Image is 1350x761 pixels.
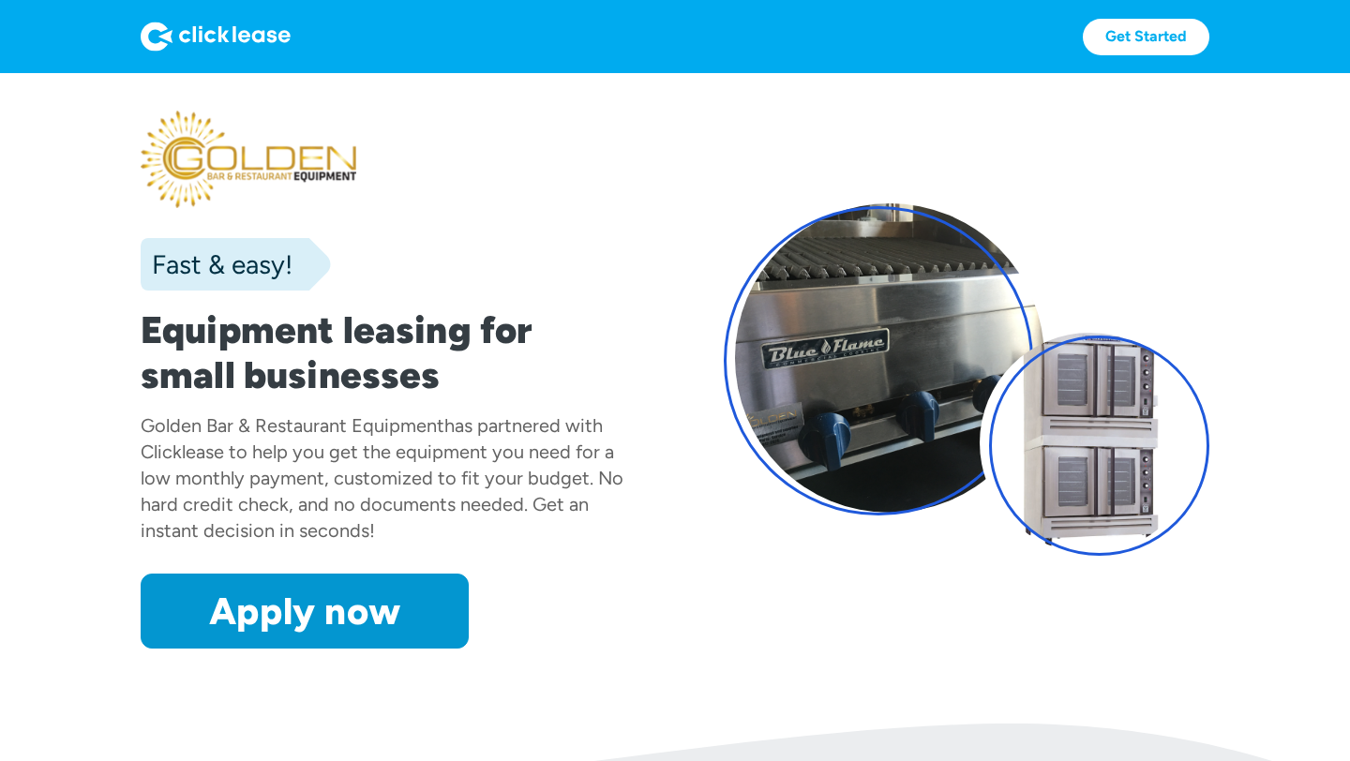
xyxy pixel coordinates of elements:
div: has partnered with Clicklease to help you get the equipment you need for a low monthly payment, c... [141,414,623,542]
div: Golden Bar & Restaurant Equipment [141,414,444,437]
a: Apply now [141,574,469,649]
a: Get Started [1083,19,1209,55]
h1: Equipment leasing for small businesses [141,307,626,397]
img: Logo [141,22,291,52]
div: Fast & easy! [141,246,292,283]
